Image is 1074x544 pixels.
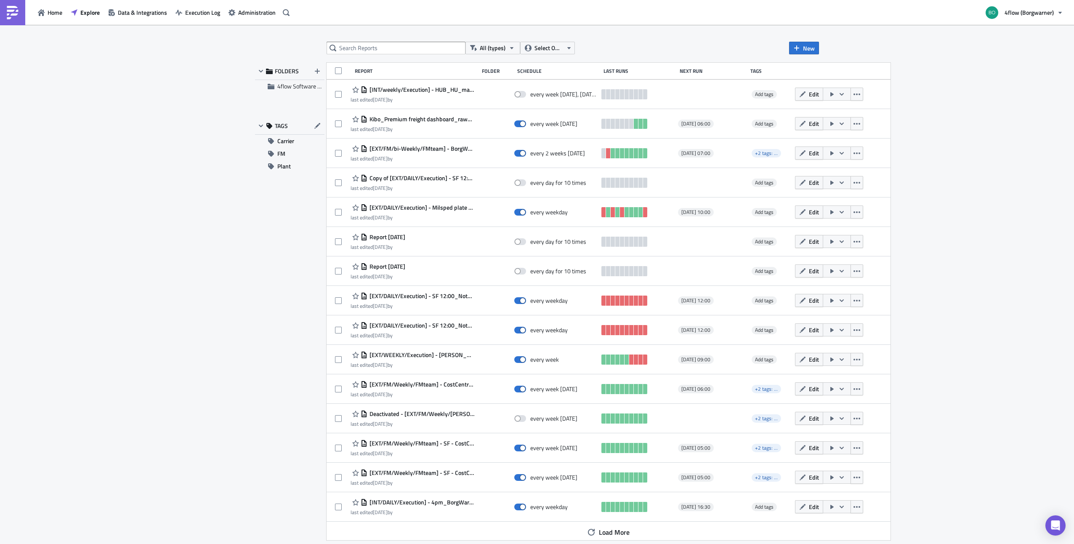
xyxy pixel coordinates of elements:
span: +2 tags: FM, Plant [752,385,781,393]
span: [INT/weekly/Execution] - HUB_HU_mainrun_TO_list [367,86,475,93]
div: last edited by [351,332,475,339]
time: 2025-05-08T08:57:25Z [373,361,388,369]
div: every week on Monday [530,385,577,393]
div: every week on Monday [530,444,577,452]
span: Report 2025-05-20 [367,263,405,270]
button: All (types) [465,42,520,54]
span: Plant [277,160,291,173]
span: +2 tags: FM, Carrier [752,149,781,157]
button: Edit [795,323,823,336]
span: [DATE] 12:00 [681,327,710,333]
span: 4flow Software KAM [277,82,329,91]
span: [DATE] 09:00 [681,356,710,363]
span: Explore [80,8,100,17]
span: [EXT/DAILY/Execution] - SF 12:00_Not_delivered_external sending to carrier [367,292,475,300]
button: Edit [795,235,823,248]
time: 2025-06-03T12:25:40Z [373,243,388,251]
span: Edit [809,473,819,482]
button: 4flow (Borgwarner) [981,3,1068,22]
span: Add tags [752,208,777,216]
span: Edit [809,296,819,305]
span: [EXT/FM/Weekly/FMteam] - CostCentreReport_MARCIT [367,381,475,388]
span: +2 tags: FM, Carrier [752,414,781,423]
button: Edit [795,176,823,189]
span: Add tags [752,120,777,128]
span: Edit [809,237,819,246]
div: every 2 weeks on Thursday [530,149,585,157]
div: every weekday [530,297,568,304]
div: last edited by [351,273,405,280]
span: +2 tags: FM, Plant [752,473,781,482]
span: 4flow (Borgwarner) [1005,8,1054,17]
a: Administration [224,6,280,19]
span: Edit [809,384,819,393]
div: every week on Tuesday, Wednesday, Thursday [530,91,597,98]
span: FM [277,147,285,160]
span: Edit [809,443,819,452]
div: last edited by [351,480,475,486]
div: every week on Monday [530,474,577,481]
button: Edit [795,382,823,395]
span: Add tags [752,90,777,99]
span: Add tags [752,503,777,511]
button: Edit [795,88,823,101]
button: Carrier [255,135,324,147]
span: [DATE] 10:00 [681,209,710,216]
span: Administration [238,8,276,17]
span: Edit [809,414,819,423]
span: [DATE] 05:00 [681,445,710,451]
span: Load More [599,527,630,537]
a: Explore [66,6,104,19]
time: 2025-08-08T10:01:23Z [373,390,388,398]
span: Select Owner [534,43,563,53]
span: Add tags [752,267,777,275]
span: Add tags [755,267,774,275]
div: Next Run [680,68,747,74]
div: last edited by [351,391,475,397]
button: Home [34,6,66,19]
span: +2 tags: FM, Plant [755,385,794,393]
span: [EXT/FM/Weekly/FMteam] - SF - CostCentreReport_PBLO [367,440,475,447]
div: last edited by [351,244,405,250]
span: [DATE] 06:00 [681,120,710,127]
span: [EXT/DAILY/Execution] - SF 12:00_Not_collected_external sending to carrier [367,322,475,329]
time: 2025-06-30T13:50:41Z [373,213,388,221]
button: Load More [582,524,636,541]
span: Add tags [752,179,777,187]
button: Edit [795,205,823,219]
div: last edited by [351,185,475,191]
div: every day for 10 times [530,267,586,275]
span: +2 tags: FM, Plant [752,444,781,452]
time: 2025-08-28T09:30:22Z [373,125,388,133]
button: Edit [795,294,823,307]
span: Add tags [752,355,777,364]
time: 2025-05-23T07:36:49Z [373,508,388,516]
span: FOLDERS [275,67,299,75]
button: New [789,42,819,54]
span: Add tags [755,120,774,128]
span: Add tags [755,179,774,187]
span: [DATE] 16:30 [681,504,710,510]
span: Add tags [755,237,774,245]
button: Select Owner [520,42,575,54]
span: Copy of [EXT/DAILY/Execution] - SF 12:00_Not_delivered_external sending to carrier [367,174,475,182]
div: every week [530,356,559,363]
span: [DATE] 05:00 [681,474,710,481]
span: +2 tags: FM, Carrier [755,414,798,422]
button: Edit [795,147,823,160]
span: Add tags [752,237,777,246]
span: Execution Log [185,8,220,17]
span: Deactivated - [EXT/FM/Weekly/bence.varga] - BorgWarner - Old shipments with no billing run [367,410,475,418]
span: Add tags [752,326,777,334]
span: New [803,44,815,53]
div: every week on Wednesday [530,415,577,422]
time: 2025-09-12T11:57:58Z [373,302,388,310]
time: 2025-07-22T08:54:33Z [373,449,388,457]
span: All (types) [480,43,505,53]
span: Edit [809,119,819,128]
div: Folder [482,68,513,74]
span: Add tags [755,503,774,511]
button: Edit [795,441,823,454]
time: 2025-08-08T09:58:28Z [373,420,388,428]
span: Add tags [755,90,774,98]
